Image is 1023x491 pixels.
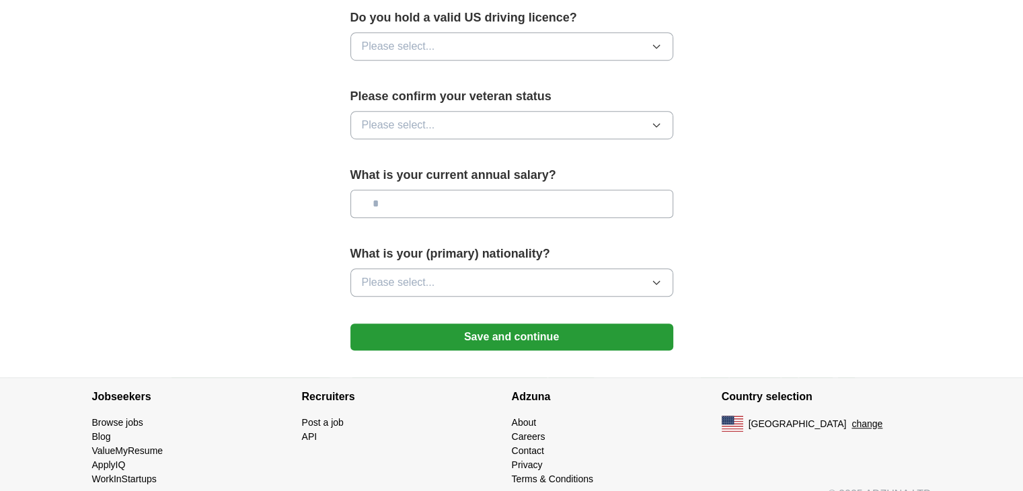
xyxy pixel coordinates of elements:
a: Browse jobs [92,417,143,428]
span: Please select... [362,274,435,291]
button: Please select... [350,268,673,297]
span: [GEOGRAPHIC_DATA] [749,417,847,431]
a: Careers [512,431,545,442]
span: Please select... [362,117,435,133]
label: Please confirm your veteran status [350,87,673,106]
span: Please select... [362,38,435,54]
label: What is your current annual salary? [350,166,673,184]
a: ValueMyResume [92,445,163,456]
a: Privacy [512,459,543,470]
button: Save and continue [350,324,673,350]
a: Contact [512,445,544,456]
a: Blog [92,431,111,442]
button: change [851,417,882,431]
a: ApplyIQ [92,459,126,470]
a: Terms & Conditions [512,474,593,484]
a: Post a job [302,417,344,428]
h4: Country selection [722,378,932,416]
a: WorkInStartups [92,474,157,484]
label: What is your (primary) nationality? [350,245,673,263]
img: US flag [722,416,743,432]
button: Please select... [350,111,673,139]
button: Please select... [350,32,673,61]
a: API [302,431,317,442]
a: About [512,417,537,428]
label: Do you hold a valid US driving licence? [350,9,673,27]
